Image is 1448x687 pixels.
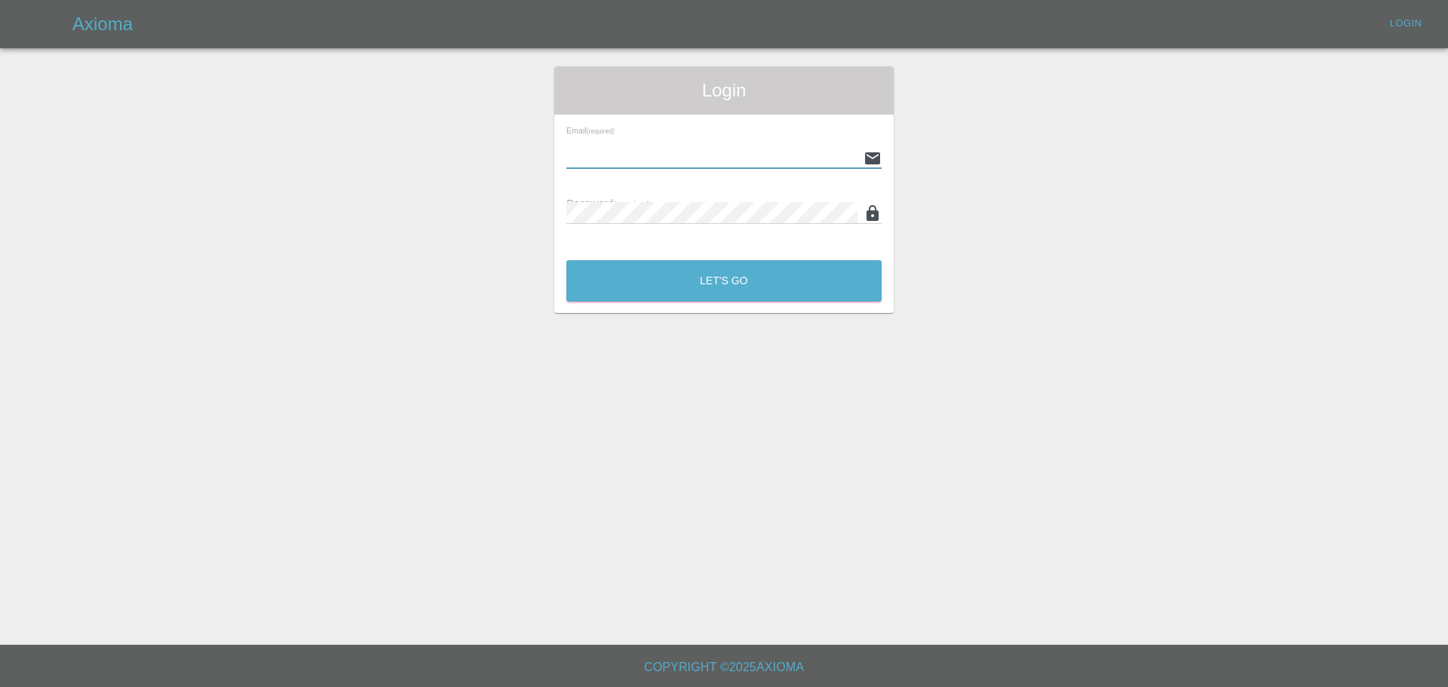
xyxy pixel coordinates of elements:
[566,126,615,135] span: Email
[566,260,882,302] button: Let's Go
[72,12,133,36] h5: Axioma
[614,200,652,209] small: (required)
[587,128,615,135] small: (required)
[12,657,1436,678] h6: Copyright © 2025 Axioma
[1382,12,1430,35] a: Login
[566,198,651,210] span: Password
[566,78,882,103] span: Login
